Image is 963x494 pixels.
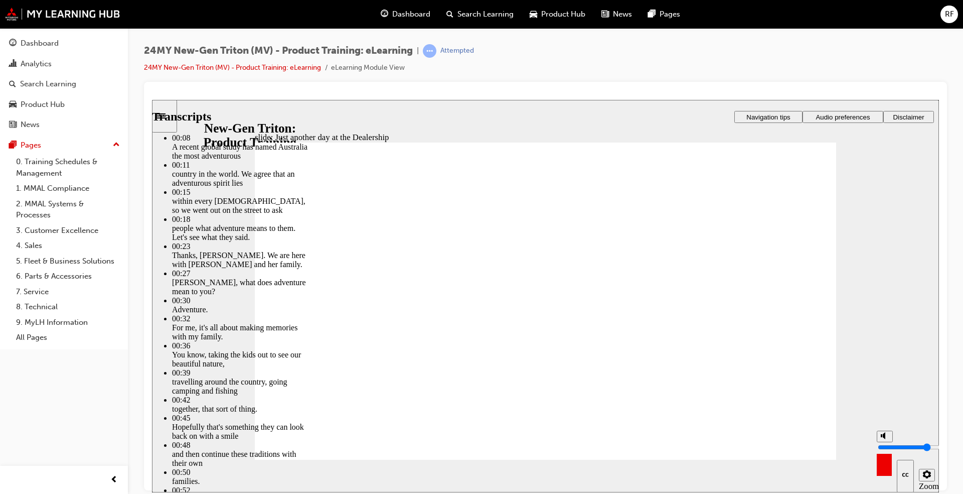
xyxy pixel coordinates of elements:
a: 5. Fleet & Business Solutions [12,254,124,269]
a: 1. MMAL Compliance [12,181,124,196]
span: Dashboard [392,9,430,20]
span: news-icon [601,8,609,21]
div: Attempted [440,46,474,56]
button: RF [940,6,958,23]
span: pages-icon [648,8,656,21]
span: 24MY New-Gen Triton (MV) - Product Training: eLearning [144,45,413,57]
span: news-icon [9,120,17,130]
a: 0. Training Schedules & Management [12,154,124,181]
span: RF [945,9,954,20]
span: car-icon [530,8,537,21]
span: up-icon [113,139,120,152]
span: guage-icon [9,39,17,48]
a: 7. Service [12,284,124,300]
a: guage-iconDashboard [373,4,438,25]
span: prev-icon [110,474,118,486]
a: 24MY New-Gen Triton (MV) - Product Training: eLearning [144,63,321,72]
div: News [21,119,40,131]
a: 3. Customer Excellence [12,223,124,238]
span: car-icon [9,100,17,109]
a: 4. Sales [12,238,124,254]
button: DashboardAnalyticsSearch LearningProduct HubNews [4,32,124,136]
a: News [4,115,124,134]
div: families. [20,377,160,386]
div: Pages [21,140,41,151]
a: news-iconNews [593,4,640,25]
button: Pages [4,136,124,155]
div: 00:50 [20,368,160,377]
span: guage-icon [381,8,388,21]
span: pages-icon [9,141,17,150]
a: Search Learning [4,75,124,93]
div: Search Learning [20,78,76,90]
li: eLearning Module View [331,62,405,74]
span: News [613,9,632,20]
span: Pages [660,9,680,20]
span: search-icon [9,80,16,89]
a: Dashboard [4,34,124,53]
a: 9. MyLH Information [12,315,124,330]
a: All Pages [12,330,124,345]
span: search-icon [446,8,453,21]
a: search-iconSearch Learning [438,4,522,25]
div: 00:52 [20,386,160,395]
span: learningRecordVerb_ATTEMPT-icon [423,44,436,58]
a: Product Hub [4,95,124,114]
div: Analytics [21,58,52,70]
img: mmal [5,8,120,21]
a: car-iconProduct Hub [522,4,593,25]
a: pages-iconPages [640,4,688,25]
span: chart-icon [9,60,17,69]
a: 2. MMAL Systems & Processes [12,196,124,223]
span: | [417,45,419,57]
a: Analytics [4,55,124,73]
div: Product Hub [21,99,65,110]
a: 8. Technical [12,299,124,315]
span: Search Learning [457,9,514,20]
span: Product Hub [541,9,585,20]
a: 6. Parts & Accessories [12,269,124,284]
div: Dashboard [21,38,59,49]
